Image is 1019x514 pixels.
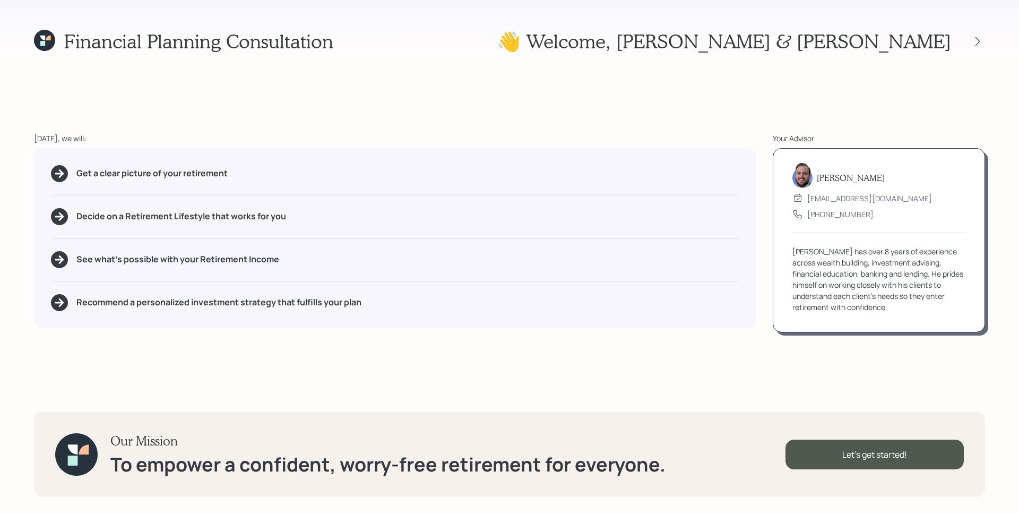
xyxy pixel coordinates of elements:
[64,30,333,53] h1: Financial Planning Consultation
[792,246,965,313] div: [PERSON_NAME] has over 8 years of experience across wealth building, investment advising, financi...
[497,30,951,53] h1: 👋 Welcome , [PERSON_NAME] & [PERSON_NAME]
[807,209,874,220] div: [PHONE_NUMBER]
[807,193,932,204] div: [EMAIL_ADDRESS][DOMAIN_NAME]
[817,173,885,183] h5: [PERSON_NAME]
[76,211,286,221] h5: Decide on a Retirement Lifestyle that works for you
[773,133,985,144] div: Your Advisor
[110,433,666,449] h3: Our Mission
[785,440,964,469] div: Let's get started!
[792,162,813,188] img: james-distasi-headshot.png
[110,453,666,476] h1: To empower a confident, worry-free retirement for everyone.
[76,254,279,264] h5: See what's possible with your Retirement Income
[76,297,361,307] h5: Recommend a personalized investment strategy that fulfills your plan
[76,168,228,178] h5: Get a clear picture of your retirement
[34,133,756,144] div: [DATE], we will:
